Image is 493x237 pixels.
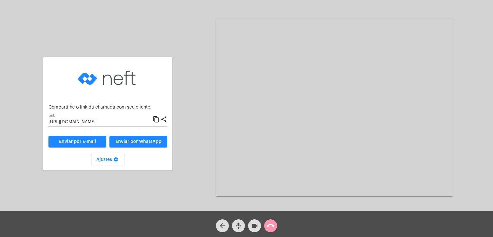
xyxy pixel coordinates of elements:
button: Enviar por WhatsApp [109,136,167,147]
button: Ajustes [91,154,125,165]
mat-icon: mic [235,222,242,230]
mat-icon: arrow_back [219,222,226,230]
img: logo-neft-novo-2.png [76,62,140,94]
span: Enviar por E-mail [59,139,96,144]
span: Ajustes [96,157,120,162]
span: Enviar por WhatsApp [116,139,161,144]
p: Compartilhe o link da chamada com seu cliente: [48,105,167,110]
mat-icon: call_end [267,222,274,230]
mat-icon: videocam [251,222,258,230]
a: Enviar por E-mail [48,136,106,147]
mat-icon: settings [112,157,120,164]
mat-icon: share [160,116,167,123]
mat-icon: content_copy [153,116,160,123]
